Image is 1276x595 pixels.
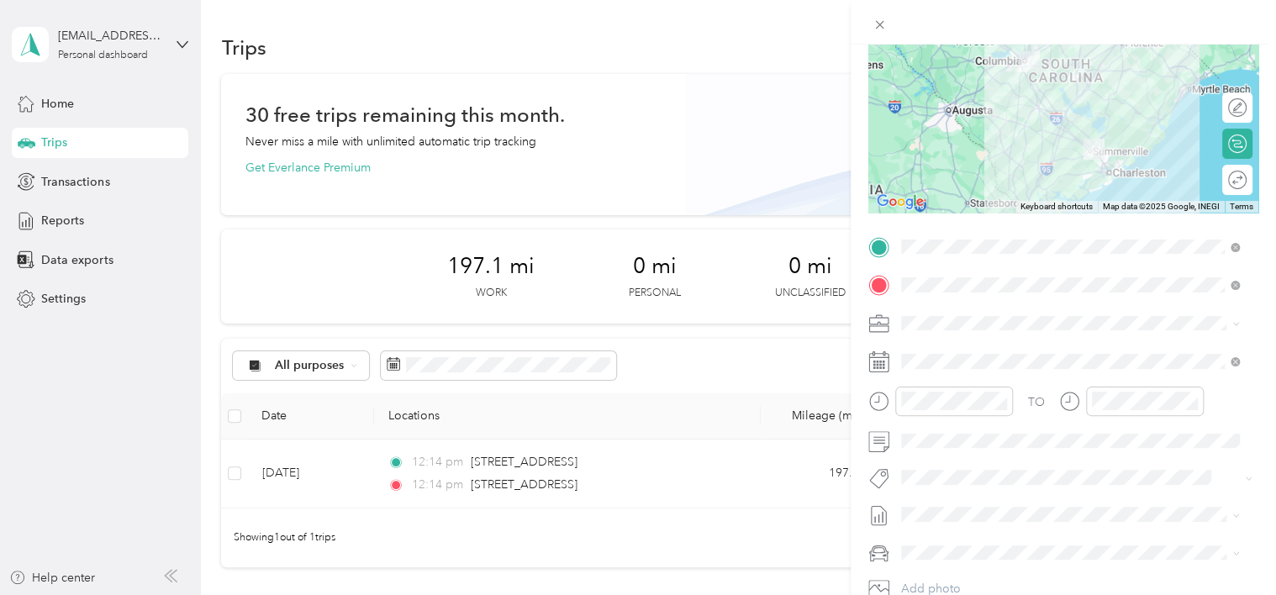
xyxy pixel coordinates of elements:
[873,191,928,213] a: Open this area in Google Maps (opens a new window)
[1182,501,1276,595] iframe: Everlance-gr Chat Button Frame
[1028,393,1045,411] div: TO
[1020,201,1093,213] button: Keyboard shortcuts
[873,191,928,213] img: Google
[1103,202,1220,211] span: Map data ©2025 Google, INEGI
